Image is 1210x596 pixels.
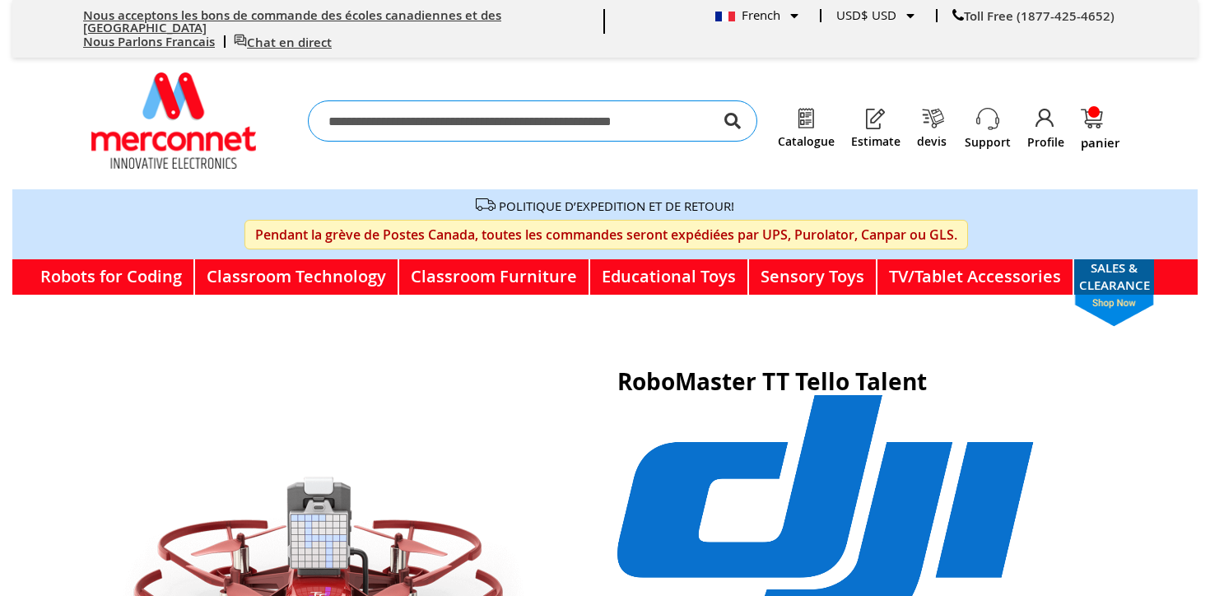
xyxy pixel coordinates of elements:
[715,12,735,21] img: French.png
[617,366,927,398] span: RoboMaster TT Tello Talent
[83,7,501,36] a: Nous acceptons les bons de commande des écoles canadiennes et des [GEOGRAPHIC_DATA]
[877,259,1074,295] a: TV/Tablet Accessories
[590,259,749,295] a: Educational Toys
[965,134,1011,151] a: Support
[83,33,215,50] a: Nous Parlons Francais
[1034,107,1057,130] img: Profile.png
[836,7,868,23] span: USD$
[872,7,896,23] span: USD
[399,259,590,295] a: Classroom Furniture
[864,107,887,130] img: Estimate
[778,135,835,148] a: Catalogue
[1081,109,1119,149] a: panier
[952,7,1115,25] a: Toll Free (1877-425-4652)
[794,107,817,130] img: Catalogue
[749,259,877,295] a: Sensory Toys
[244,220,968,249] span: Pendant la grève de Postes Canada, toutes les commandes seront expédiées par UPS, Purolator, Canp...
[1067,295,1162,327] span: shop now
[29,259,195,295] a: Robots for Coding
[851,135,901,148] a: Estimate
[234,34,332,51] a: Chat en direct
[1027,134,1064,151] a: Profile
[195,259,399,295] a: Classroom Technology
[1081,137,1119,149] span: panier
[234,34,247,47] img: live chat
[724,100,741,142] button: Search
[499,198,734,214] a: POLITIQUE D’EXPEDITION ET DE RETOUR!
[91,72,256,169] a: store logo
[715,7,780,23] span: French
[1074,259,1154,295] a: SALES & CLEARANCEshop now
